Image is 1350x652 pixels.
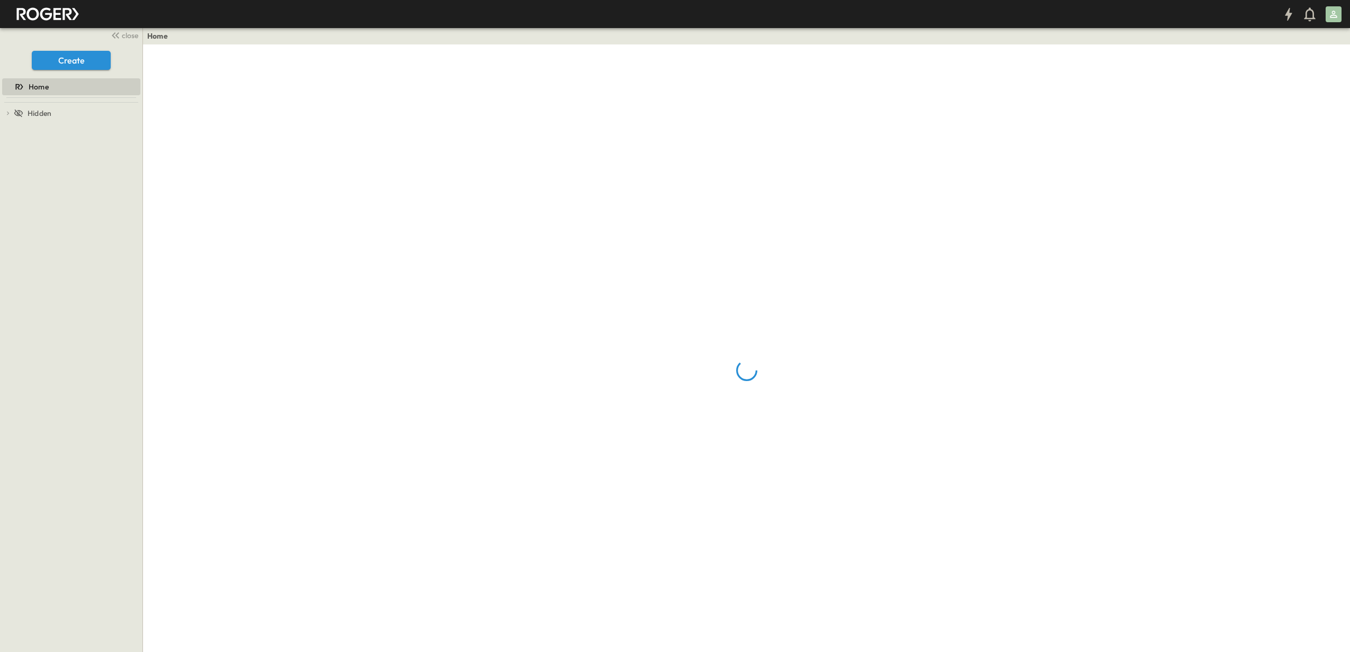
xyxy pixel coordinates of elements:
[28,108,51,119] span: Hidden
[32,51,111,70] button: Create
[2,79,138,94] a: Home
[147,31,168,41] a: Home
[29,81,49,92] span: Home
[106,28,140,42] button: close
[147,31,174,41] nav: breadcrumbs
[122,30,138,41] span: close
